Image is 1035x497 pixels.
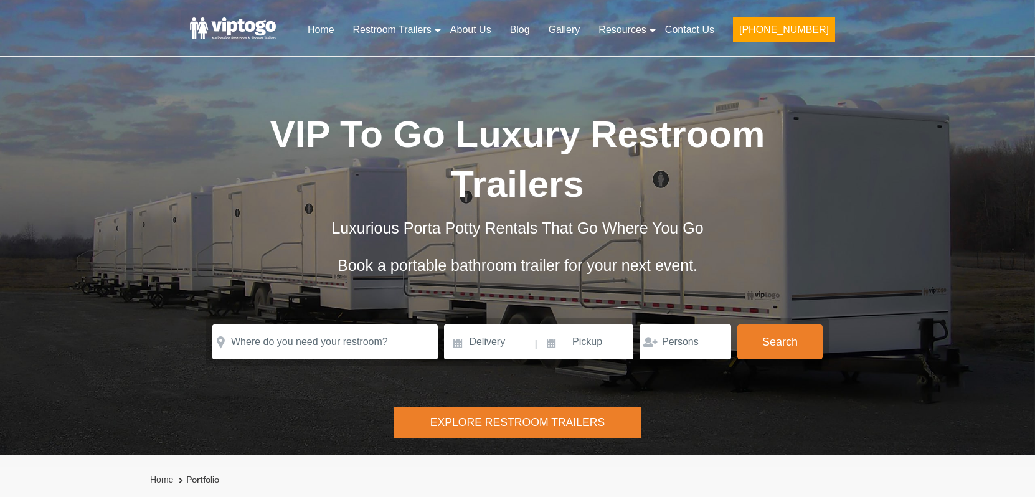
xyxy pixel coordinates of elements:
[724,16,844,50] a: [PHONE_NUMBER]
[737,324,823,359] button: Search
[298,16,344,44] a: Home
[150,475,173,485] a: Home
[441,16,501,44] a: About Us
[176,473,219,488] li: Portfolio
[212,324,438,359] input: Where do you need your restroom?
[535,324,537,364] span: |
[501,16,539,44] a: Blog
[539,16,590,44] a: Gallery
[394,407,642,438] div: Explore Restroom Trailers
[539,324,633,359] input: Pickup
[656,16,724,44] a: Contact Us
[733,17,835,42] button: [PHONE_NUMBER]
[589,16,655,44] a: Resources
[270,113,765,205] span: VIP To Go Luxury Restroom Trailers
[331,219,703,237] span: Luxurious Porta Potty Rentals That Go Where You Go
[640,324,731,359] input: Persons
[338,257,697,274] span: Book a portable bathroom trailer for your next event.
[344,16,441,44] a: Restroom Trailers
[444,324,533,359] input: Delivery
